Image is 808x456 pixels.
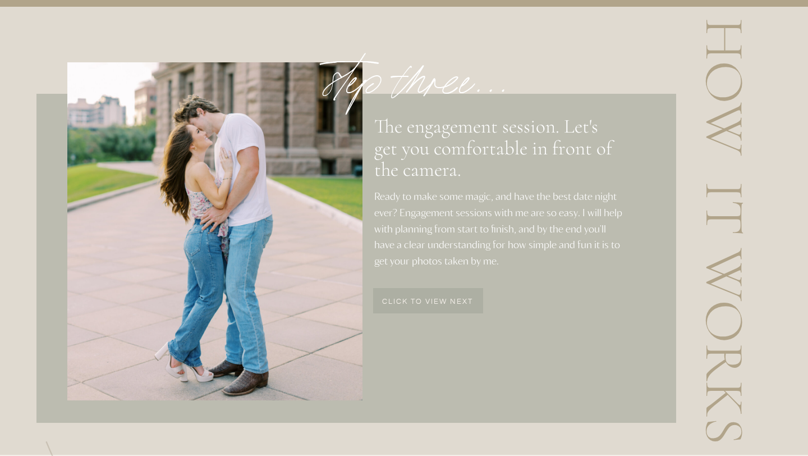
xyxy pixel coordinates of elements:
[373,298,482,308] a: click to view next
[374,188,625,280] a: Ready to make some magic, and have the best date night ever? Engagement sessions with me are so e...
[717,18,752,447] a: how it works
[278,26,558,109] p: step three...
[374,116,616,162] a: The engagement session. Let's get you comfortable in front of the camera.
